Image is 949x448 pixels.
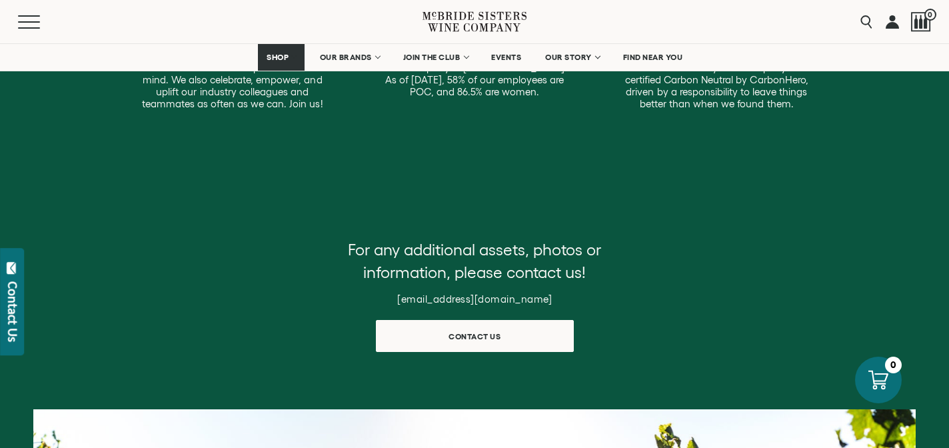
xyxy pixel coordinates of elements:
[545,53,592,62] span: OUR STORY
[376,320,574,352] a: Contact us
[614,44,692,71] a: FIND NEAR YOU
[491,53,521,62] span: EVENTS
[885,357,902,373] div: 0
[395,44,476,71] a: JOIN THE CLUB
[267,53,289,62] span: SHOP
[623,53,683,62] span: FIND NEAR YOU
[6,281,19,342] div: Contact Us
[924,9,936,21] span: 0
[482,44,530,71] a: EVENTS
[536,44,608,71] a: OUR STORY
[425,323,524,349] span: Contact us
[18,15,66,29] button: Mobile Menu Trigger
[258,44,305,71] a: SHOP
[320,53,372,62] span: OUR BRANDS
[311,44,388,71] a: OUR BRANDS
[341,239,608,283] p: For any additional assets, photos or information, please contact us!
[403,53,461,62] span: JOIN THE CLUB
[341,293,608,305] h6: [EMAIL_ADDRESS][DOMAIN_NAME]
